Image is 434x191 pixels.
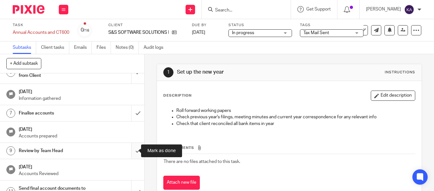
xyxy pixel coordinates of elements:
a: Notes (0) [116,41,139,54]
h1: [DATE] [19,125,138,133]
p: [PERSON_NAME] [366,6,401,12]
small: /16 [84,29,89,32]
span: Attachments [164,146,194,150]
p: Accounts prepared [19,133,138,139]
span: [DATE] [192,30,205,35]
p: Information gathered [19,95,138,102]
input: Search [214,8,272,13]
span: Get Support [306,7,331,11]
span: Tax Mail Sent [303,31,329,35]
div: 9 [6,146,15,155]
button: + Add subtask [6,58,41,69]
a: Files [97,41,111,54]
h1: Set up the new year [177,69,303,76]
a: Client tasks [41,41,69,54]
label: Due by [192,23,220,28]
span: In progress [232,31,254,35]
h1: [DATE] [19,87,138,95]
p: Accounts Reviewed [19,171,138,177]
h1: [DATE] [19,162,138,170]
h1: Review by Team Head [19,146,90,156]
button: Edit description [371,91,415,101]
button: Attach new file [163,176,200,190]
label: Status [228,23,292,28]
div: Instructions [385,70,415,75]
p: S&S SOFTWARE SOLUTIONS LTD [108,29,169,36]
p: Check that client reconciled all bank items in year [176,121,415,127]
a: Audit logs [144,41,168,54]
p: Check previous year's filings, meeting minutes and current year correspondence for any relevant info [176,114,415,120]
div: 0 [81,26,89,34]
label: Client [108,23,184,28]
a: Subtasks [13,41,36,54]
p: Roll forward working papers [176,107,415,114]
div: Annual Accounts and CT600 [13,29,69,36]
span: There are no files attached to this task. [164,159,240,164]
div: 1 [163,67,173,77]
a: Emails [74,41,92,54]
p: Description [163,93,192,98]
img: Pixie [13,5,44,14]
div: 7 [6,109,15,118]
img: svg%3E [404,4,414,15]
h1: Finalise accounts [19,108,90,118]
label: Task [13,23,69,28]
label: Tags [300,23,363,28]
